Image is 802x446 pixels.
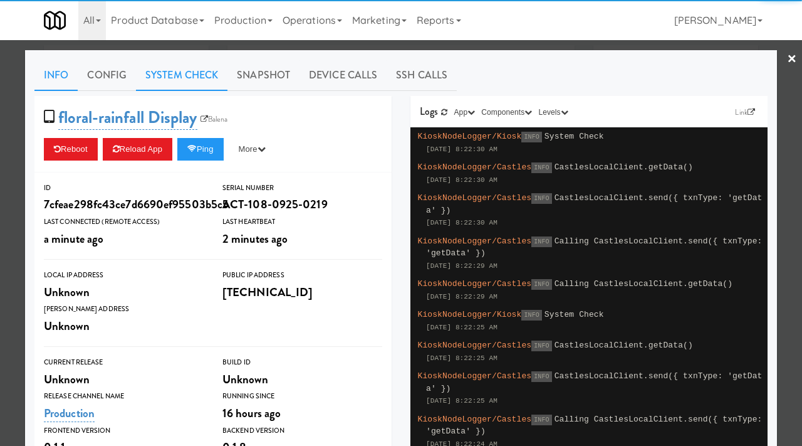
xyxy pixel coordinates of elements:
[418,279,532,289] span: KioskNodeLogger/Castles
[426,415,763,437] span: Calling CastlesLocalClient.send({ txnType: 'getData' })
[222,216,382,228] div: Last Heartbeat
[44,230,103,247] span: a minute ago
[222,390,382,403] div: Running Since
[222,369,382,390] div: Unknown
[418,162,532,172] span: KioskNodeLogger/Castles
[531,236,551,247] span: INFO
[418,236,532,246] span: KioskNodeLogger/Castles
[78,60,136,91] a: Config
[44,9,66,31] img: Micromart
[732,106,758,119] a: Link
[535,106,571,119] button: Levels
[531,341,551,351] span: INFO
[418,193,532,203] span: KioskNodeLogger/Castles
[418,415,532,424] span: KioskNodeLogger/Castles
[222,356,382,369] div: Build Id
[299,60,387,91] a: Device Calls
[426,236,763,258] span: Calling CastlesLocalClient.send({ txnType: 'getData' })
[222,425,382,437] div: Backend Version
[426,324,497,331] span: [DATE] 8:22:25 AM
[555,279,732,289] span: Calling CastlesLocalClient.getData()
[426,193,763,215] span: CastlesLocalClient.send({ txnType: 'getData' })
[555,162,693,172] span: CastlesLocalClient.getData()
[103,138,172,161] button: Reload App
[531,279,551,290] span: INFO
[420,104,438,119] span: Logs
[44,425,204,437] div: Frontend Version
[521,132,541,142] span: INFO
[555,341,693,350] span: CastlesLocalClient.getData()
[426,176,497,184] span: [DATE] 8:22:30 AM
[44,390,204,403] div: Release Channel Name
[426,371,763,393] span: CastlesLocalClient.send({ txnType: 'getData' })
[44,369,204,390] div: Unknown
[426,293,497,300] span: [DATE] 8:22:29 AM
[222,405,281,422] span: 16 hours ago
[227,60,299,91] a: Snapshot
[44,269,204,282] div: Local IP Address
[418,310,522,319] span: KioskNodeLogger/Kiosk
[222,182,382,194] div: Serial Number
[426,354,497,362] span: [DATE] 8:22:25 AM
[44,182,204,194] div: ID
[229,138,276,161] button: More
[544,132,604,141] span: System Check
[44,356,204,369] div: Current Release
[787,40,797,79] a: ×
[44,303,204,316] div: [PERSON_NAME] Address
[222,194,382,215] div: ACT-108-0925-0219
[197,113,231,125] a: Balena
[387,60,457,91] a: SSH Calls
[222,269,382,282] div: Public IP Address
[544,310,604,319] span: System Check
[426,397,497,405] span: [DATE] 8:22:25 AM
[531,371,551,382] span: INFO
[34,60,78,91] a: Info
[478,106,535,119] button: Components
[418,341,532,350] span: KioskNodeLogger/Castles
[426,219,497,226] span: [DATE] 8:22:30 AM
[44,405,95,422] a: Production
[136,60,227,91] a: System Check
[531,415,551,425] span: INFO
[44,194,204,215] div: 7cfeae298fc43ce7d6690ef95503b5c5
[521,310,541,321] span: INFO
[426,146,497,153] span: [DATE] 8:22:30 AM
[58,105,197,130] a: floral-rainfall Display
[44,282,204,303] div: Unknown
[177,138,224,161] button: Ping
[418,371,532,381] span: KioskNodeLogger/Castles
[44,216,204,228] div: Last Connected (Remote Access)
[44,316,204,337] div: Unknown
[531,162,551,173] span: INFO
[44,138,98,161] button: Reboot
[418,132,522,141] span: KioskNodeLogger/Kiosk
[426,262,497,270] span: [DATE] 8:22:29 AM
[222,230,288,247] span: 2 minutes ago
[222,282,382,303] div: [TECHNICAL_ID]
[531,193,551,204] span: INFO
[451,106,479,119] button: App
